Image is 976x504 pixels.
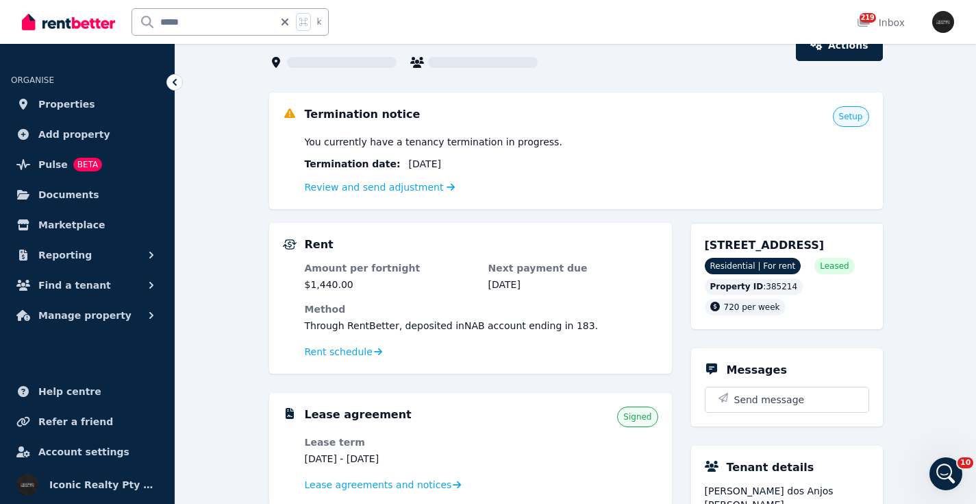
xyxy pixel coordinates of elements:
button: Reporting [11,241,164,269]
span: Property ID [710,281,764,292]
a: Account settings [11,438,164,466]
a: Lease agreements and notices [305,478,462,492]
img: Iconic Realty Pty Ltd [16,474,38,496]
h5: Termination notice [305,106,421,123]
span: 10 [958,457,973,468]
span: Find a tenant [38,277,111,293]
dd: $1,440.00 [305,278,475,291]
a: Marketplace [11,211,164,239]
span: Setup [839,111,863,122]
h5: Lease agreement [305,407,412,423]
img: RentBetter [22,12,115,32]
span: Manage property [38,307,132,324]
h5: Tenant details [727,459,814,476]
span: 720 per week [724,302,780,312]
span: Termination date : [305,157,401,171]
span: Help centre [38,383,101,400]
span: Lease agreements and notices [305,478,452,492]
img: Iconic Realty Pty Ltd [932,11,954,33]
dt: Method [305,302,658,316]
span: Documents [38,187,99,203]
div: : 385214 [705,278,803,295]
a: Documents [11,181,164,208]
span: Signed [623,411,651,422]
dt: Next payment due [488,261,658,275]
button: Send message [705,387,868,412]
dt: Lease term [305,435,475,449]
a: Help centre [11,378,164,405]
span: Residential | For rent [705,258,801,274]
a: Review and send adjustment [305,182,455,193]
span: Iconic Realty Pty Ltd [49,477,158,493]
img: Rental Payments [283,239,297,250]
span: Add property [38,126,110,143]
span: Marketplace [38,217,105,233]
a: PulseBETA [11,151,164,178]
span: ORGANISE [11,75,54,85]
a: Rent schedule [305,345,383,359]
span: Leased [820,261,849,272]
button: Manage property [11,302,164,329]
h5: Rent [305,237,334,253]
a: Add property [11,121,164,148]
dd: [DATE] [488,278,658,291]
a: Refer a friend [11,408,164,435]
a: Properties [11,91,164,118]
a: Actions [796,29,882,61]
span: You currently have a tenancy termination in progress. [305,135,562,149]
iframe: Intercom live chat [929,457,962,490]
div: Inbox [857,16,905,29]
dd: [DATE] - [DATE] [305,452,475,466]
span: 219 [860,13,876,23]
span: Rent schedule [305,345,373,359]
span: Account settings [38,444,129,460]
span: [STREET_ADDRESS] [705,239,825,252]
span: BETA [73,158,102,171]
span: Through RentBetter , deposited in NAB account ending in 183 . [305,320,599,331]
span: Pulse [38,156,68,173]
span: Refer a friend [38,413,113,430]
span: Reporting [38,247,92,263]
h5: Messages [727,362,787,379]
span: k [316,16,321,27]
span: [DATE] [409,157,441,171]
dt: Amount per fortnight [305,261,475,275]
span: Properties [38,96,95,112]
span: Send message [734,393,805,407]
button: Find a tenant [11,272,164,299]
